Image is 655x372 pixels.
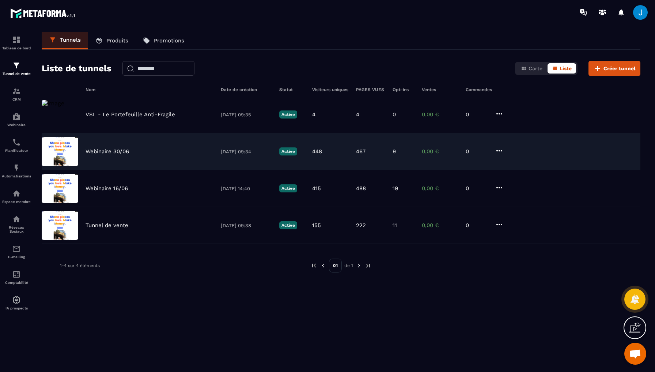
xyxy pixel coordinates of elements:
[2,107,31,132] a: automationsautomationsWebinaire
[86,148,129,155] p: Webinaire 30/06
[320,262,326,269] img: prev
[2,306,31,310] p: IA prospects
[2,72,31,76] p: Tunnel de vente
[466,111,488,118] p: 0
[12,244,21,253] img: email
[422,148,458,155] p: 0,00 €
[2,174,31,178] p: Automatisations
[10,7,76,20] img: logo
[136,32,192,49] a: Promotions
[422,111,458,118] p: 0,00 €
[12,270,21,279] img: accountant
[2,264,31,290] a: accountantaccountantComptabilité
[279,147,297,155] p: Active
[466,185,488,192] p: 0
[2,56,31,81] a: formationformationTunnel de vente
[221,112,272,117] p: [DATE] 09:35
[356,111,359,118] p: 4
[88,32,136,49] a: Produits
[42,32,88,49] a: Tunnels
[356,262,362,269] img: next
[12,112,21,121] img: automations
[312,148,322,155] p: 448
[603,65,636,72] span: Créer tunnel
[393,222,397,229] p: 11
[2,30,31,56] a: formationformationTableau de bord
[2,225,31,233] p: Réseaux Sociaux
[279,221,297,229] p: Active
[154,37,184,44] p: Promotions
[2,46,31,50] p: Tableau de bord
[466,87,492,92] h6: Commandes
[12,164,21,172] img: automations
[422,185,458,192] p: 0,00 €
[466,148,488,155] p: 0
[86,111,175,118] p: VSL - Le Portefeuille Anti-Fragile
[2,209,31,239] a: social-networksocial-networkRéseaux Sociaux
[42,174,78,203] img: image
[221,87,272,92] h6: Date de création
[312,87,349,92] h6: Visiteurs uniques
[312,222,321,229] p: 155
[221,223,272,228] p: [DATE] 09:38
[2,158,31,184] a: automationsautomationsAutomatisations
[60,263,100,268] p: 1-4 sur 4 éléments
[312,111,315,118] p: 4
[393,185,398,192] p: 19
[42,100,64,107] img: image
[329,259,342,273] p: 01
[279,87,305,92] h6: Statut
[422,87,458,92] h6: Ventes
[393,148,396,155] p: 9
[422,222,458,229] p: 0,00 €
[12,35,21,44] img: formation
[42,61,111,76] h2: Liste de tunnels
[12,215,21,223] img: social-network
[560,65,572,71] span: Liste
[466,222,488,229] p: 0
[12,61,21,70] img: formation
[2,184,31,209] a: automationsautomationsEspace membre
[393,111,396,118] p: 0
[312,185,321,192] p: 415
[279,184,297,192] p: Active
[86,87,213,92] h6: Nom
[12,296,21,304] img: automations
[365,262,371,269] img: next
[2,81,31,107] a: formationformationCRM
[588,61,640,76] button: Créer tunnel
[356,148,366,155] p: 467
[86,185,128,192] p: Webinaire 16/06
[356,185,366,192] p: 488
[42,137,78,166] img: image
[529,65,542,71] span: Carte
[2,200,31,204] p: Espace membre
[2,149,31,153] p: Planificateur
[311,262,317,269] img: prev
[12,138,21,147] img: scheduler
[221,149,272,154] p: [DATE] 09:34
[2,255,31,259] p: E-mailing
[2,239,31,264] a: emailemailE-mailing
[2,123,31,127] p: Webinaire
[2,97,31,101] p: CRM
[279,110,297,119] p: Active
[2,281,31,285] p: Comptabilité
[42,211,78,240] img: image
[221,186,272,191] p: [DATE] 14:40
[393,87,414,92] h6: Opt-ins
[106,37,128,44] p: Produits
[548,63,576,74] button: Liste
[356,222,366,229] p: 222
[12,189,21,198] img: automations
[624,343,646,365] a: Ouvrir le chat
[356,87,385,92] h6: PAGES VUES
[344,263,353,268] p: de 1
[12,87,21,95] img: formation
[60,37,81,43] p: Tunnels
[86,222,128,229] p: Tunnel de vente
[516,63,547,74] button: Carte
[2,132,31,158] a: schedulerschedulerPlanificateur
